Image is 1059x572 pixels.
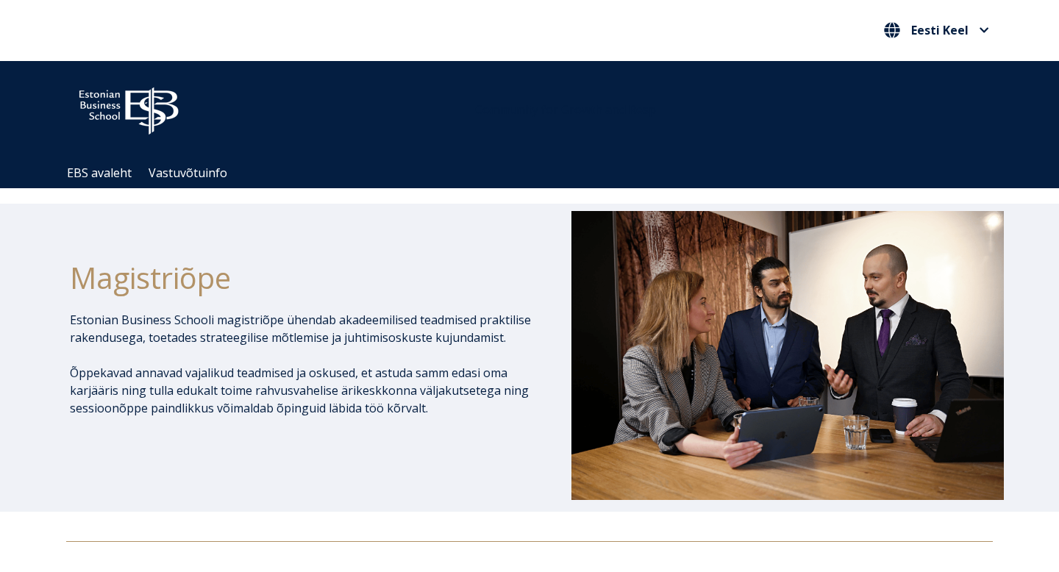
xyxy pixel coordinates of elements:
[911,24,969,36] span: Eesti Keel
[880,18,993,43] nav: Vali oma keel
[70,311,532,346] p: Estonian Business Schooli magistriõpe ühendab akadeemilised teadmised praktilise rakendusega, toe...
[70,364,532,417] p: Õppekavad annavad vajalikud teadmised ja oskused, et astuda samm edasi oma karjääris ning tulla e...
[70,260,532,296] h1: Magistriõpe
[67,165,132,181] a: EBS avaleht
[59,158,1015,188] div: Navigation Menu
[66,76,191,139] img: ebs_logo2016_white
[149,165,227,181] a: Vastuvõtuinfo
[571,211,1004,499] img: DSC_1073
[475,101,656,118] span: Community for Growth and Resp
[880,18,993,42] button: Eesti Keel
